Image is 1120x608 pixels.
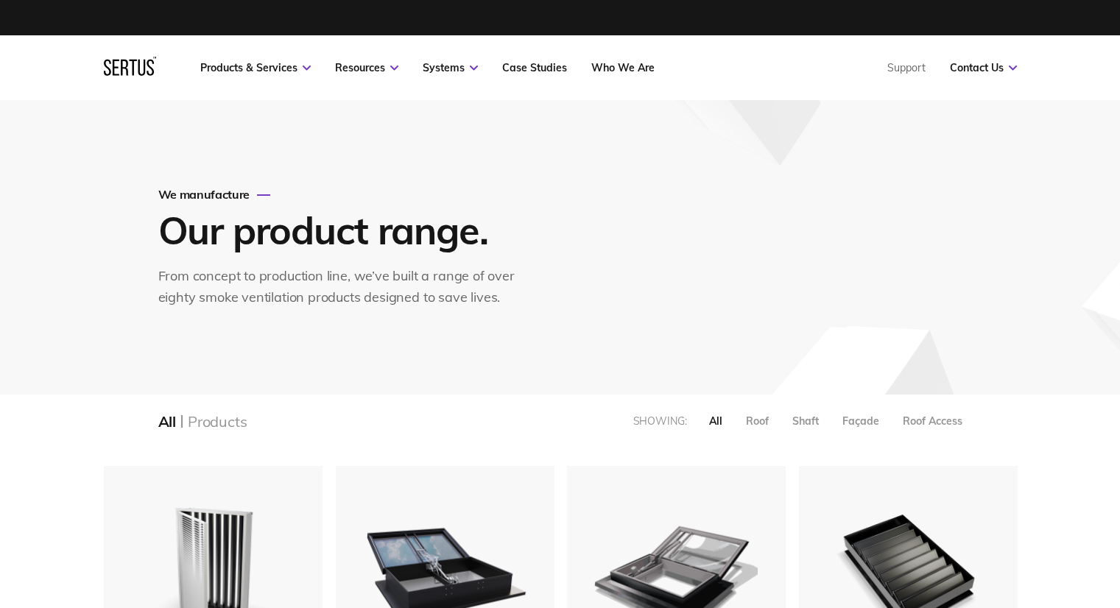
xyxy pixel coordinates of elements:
div: From concept to production line, we’ve built a range of over eighty smoke ventilation products de... [158,266,530,308]
a: Who We Are [591,61,655,74]
a: Support [887,61,926,74]
div: Showing: [633,414,687,428]
a: Case Studies [502,61,567,74]
h1: Our product range. [158,206,526,254]
div: Roof Access [903,414,962,428]
a: Resources [335,61,398,74]
a: Contact Us [950,61,1017,74]
div: Products [188,412,247,431]
div: We manufacture [158,187,530,202]
div: All [158,412,176,431]
div: Façade [842,414,879,428]
div: Shaft [792,414,819,428]
a: Systems [423,61,478,74]
div: All [709,414,722,428]
a: Products & Services [200,61,311,74]
div: Roof [746,414,769,428]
